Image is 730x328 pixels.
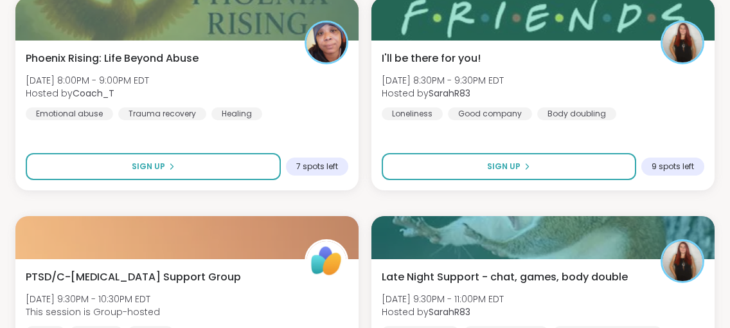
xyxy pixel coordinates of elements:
span: Hosted by [26,87,149,100]
span: 9 spots left [652,161,694,172]
span: I'll be there for you! [382,51,481,66]
button: Sign Up [26,153,281,180]
span: Sign Up [487,161,521,172]
span: [DATE] 8:00PM - 9:00PM EDT [26,74,149,87]
span: [DATE] 9:30PM - 11:00PM EDT [382,293,504,305]
span: Hosted by [382,305,504,318]
img: SarahR83 [663,23,702,62]
div: Good company [448,107,532,120]
span: [DATE] 8:30PM - 9:30PM EDT [382,74,504,87]
img: SarahR83 [663,241,702,281]
span: PTSD/C-[MEDICAL_DATA] Support Group [26,269,241,285]
img: ShareWell [307,241,346,281]
img: Coach_T [307,23,346,62]
span: Hosted by [382,87,504,100]
span: 7 spots left [296,161,338,172]
div: Loneliness [382,107,443,120]
span: [DATE] 9:30PM - 10:30PM EDT [26,293,160,305]
b: SarahR83 [429,305,470,318]
span: Late Night Support - chat, games, body double [382,269,628,285]
span: This session is Group-hosted [26,305,160,318]
div: Trauma recovery [118,107,206,120]
b: Coach_T [73,87,114,100]
div: Body doubling [537,107,616,120]
div: Emotional abuse [26,107,113,120]
span: Sign Up [132,161,165,172]
button: Sign Up [382,153,636,180]
b: SarahR83 [429,87,470,100]
div: Healing [211,107,262,120]
span: Phoenix Rising: Life Beyond Abuse [26,51,199,66]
